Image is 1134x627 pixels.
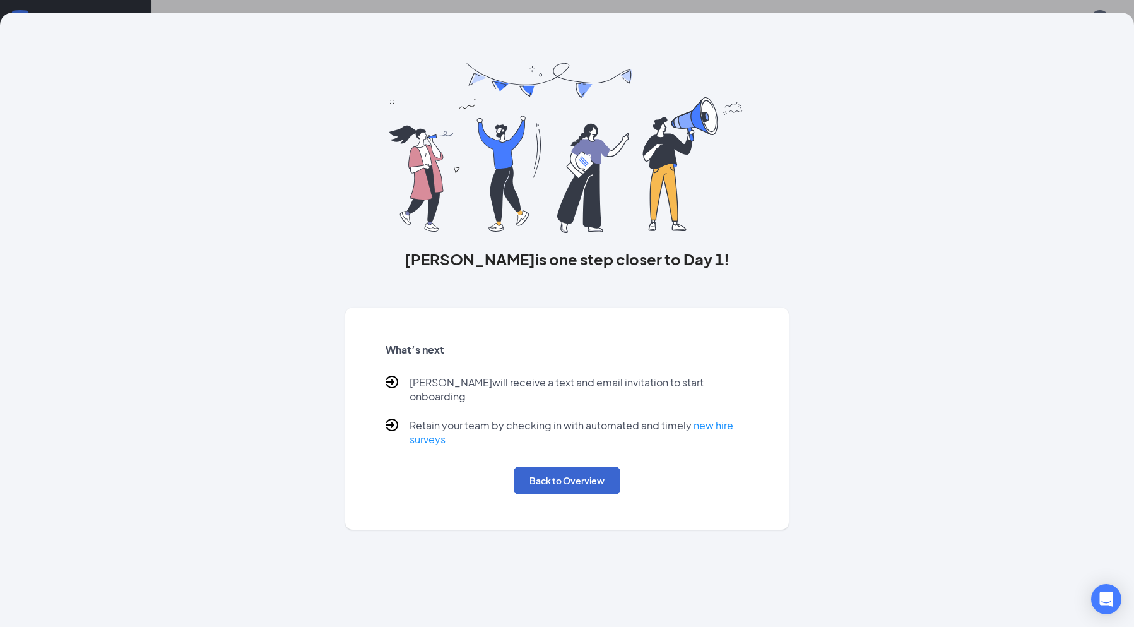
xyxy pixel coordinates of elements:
[389,63,745,233] img: you are all set
[345,248,789,270] h3: [PERSON_NAME] is one step closer to Day 1!
[410,376,749,403] p: [PERSON_NAME] will receive a text and email invitation to start onboarding
[1091,584,1121,614] div: Open Intercom Messenger
[410,419,749,446] p: Retain your team by checking in with automated and timely
[410,419,733,446] a: new hire surveys
[386,343,749,357] h5: What’s next
[514,467,620,494] button: Back to Overview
